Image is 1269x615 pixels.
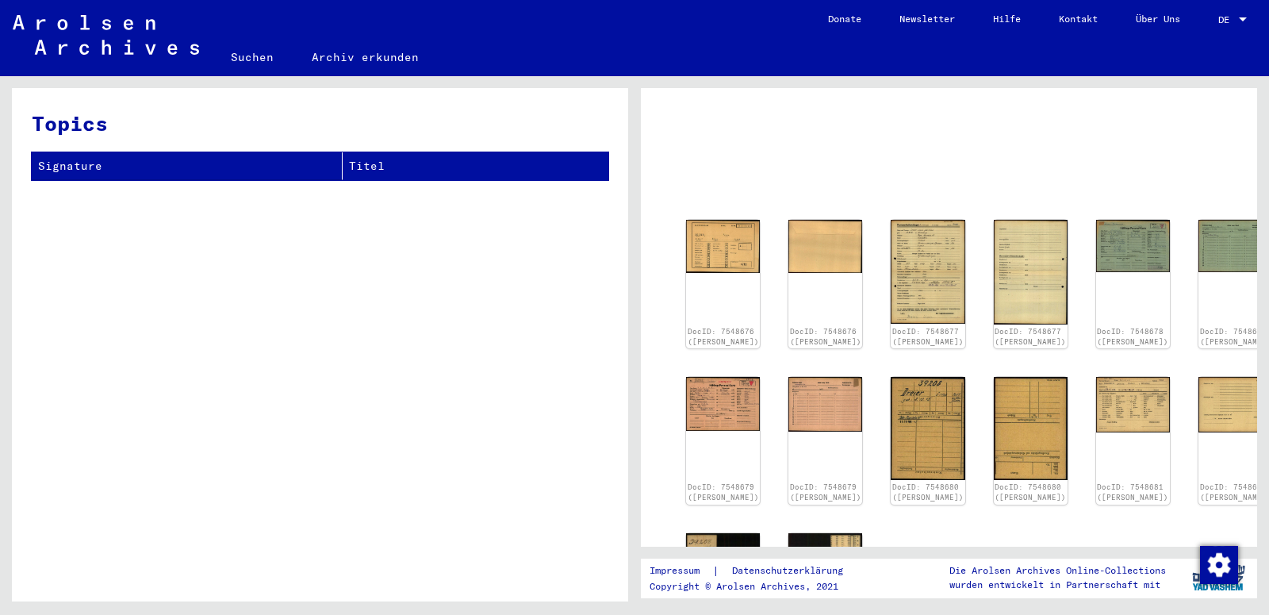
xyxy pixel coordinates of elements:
img: 001.jpg [1096,220,1170,273]
img: 002.jpg [788,377,862,431]
a: DocID: 7548680 ([PERSON_NAME]) [892,482,964,502]
a: DocID: 7548676 ([PERSON_NAME]) [790,327,861,347]
a: Archiv erkunden [293,38,438,76]
p: wurden entwickelt in Partnerschaft mit [949,578,1166,592]
div: Zustimmung ändern [1199,545,1237,583]
img: 001.jpg [686,220,760,273]
img: 001.jpg [891,377,964,480]
img: yv_logo.png [1189,558,1248,598]
span: DE [1218,14,1236,25]
img: 002.jpg [994,220,1068,325]
a: Datenschutzerklärung [719,563,862,579]
img: 001.jpg [891,220,964,325]
img: 002.jpg [788,220,862,274]
img: Zustimmung ändern [1200,546,1238,584]
th: Titel [343,152,608,180]
a: DocID: 7548679 ([PERSON_NAME]) [790,482,861,502]
a: DocID: 7548680 ([PERSON_NAME]) [995,482,1066,502]
p: Die Arolsen Archives Online-Collections [949,563,1166,578]
a: DocID: 7548678 ([PERSON_NAME]) [1097,327,1168,347]
img: Arolsen_neg.svg [13,15,199,55]
h3: Topics [32,108,608,139]
a: DocID: 7548679 ([PERSON_NAME]) [688,482,759,502]
a: Suchen [212,38,293,76]
img: 001.jpg [686,377,760,431]
th: Signature [32,152,343,180]
img: 001.jpg [1096,377,1170,432]
a: Impressum [650,563,712,579]
div: | [650,563,862,579]
a: DocID: 7548681 ([PERSON_NAME]) [1097,482,1168,502]
a: DocID: 7548676 ([PERSON_NAME]) [688,327,759,347]
a: DocID: 7548677 ([PERSON_NAME]) [995,327,1066,347]
img: 002.jpg [994,377,1068,479]
p: Copyright © Arolsen Archives, 2021 [650,579,862,594]
a: DocID: 7548677 ([PERSON_NAME]) [892,327,964,347]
